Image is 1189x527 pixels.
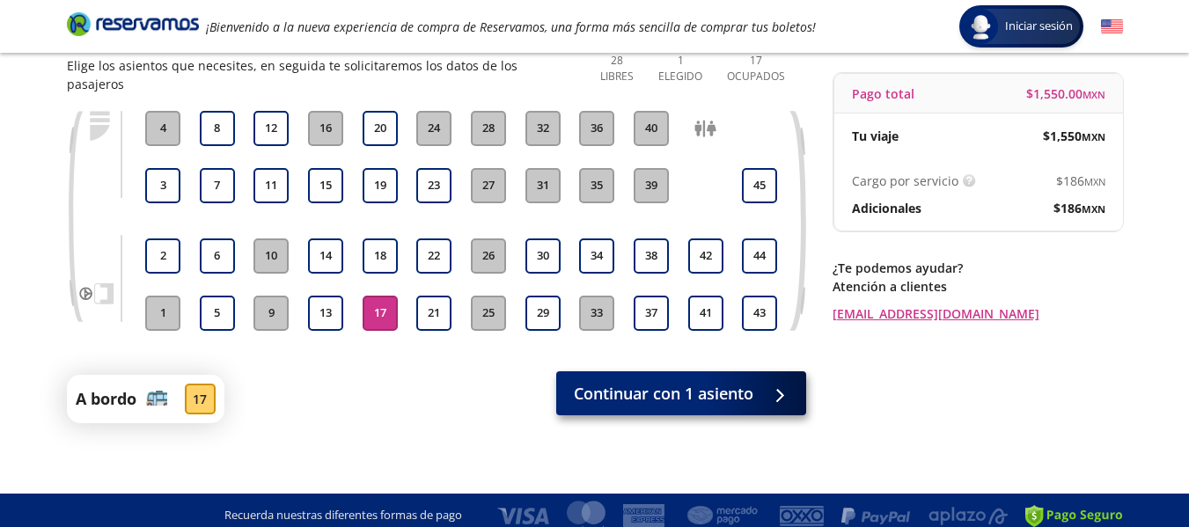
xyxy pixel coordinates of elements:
button: English [1101,16,1123,38]
p: Elige los asientos que necesites, en seguida te solicitaremos los datos de los pasajeros [67,56,576,93]
button: Continuar con 1 asiento [556,371,806,415]
p: Pago total [852,84,914,103]
div: 17 [185,384,216,414]
button: 22 [416,238,451,274]
button: 13 [308,296,343,331]
button: 8 [200,111,235,146]
button: 17 [363,296,398,331]
span: $ 186 [1056,172,1105,190]
button: 39 [634,168,669,203]
button: 7 [200,168,235,203]
button: 21 [416,296,451,331]
button: 25 [471,296,506,331]
button: 1 [145,296,180,331]
button: 31 [525,168,561,203]
button: 2 [145,238,180,274]
p: Atención a clientes [833,277,1123,296]
button: 30 [525,238,561,274]
button: 9 [253,296,289,331]
a: [EMAIL_ADDRESS][DOMAIN_NAME] [833,304,1123,323]
p: 17 Ocupados [720,53,793,84]
span: Iniciar sesión [998,18,1080,35]
small: MXN [1084,175,1105,188]
small: MXN [1082,202,1105,216]
button: 45 [742,168,777,203]
button: 28 [471,111,506,146]
button: 42 [688,238,723,274]
button: 14 [308,238,343,274]
button: 16 [308,111,343,146]
button: 29 [525,296,561,331]
i: Brand Logo [67,11,199,37]
span: Continuar con 1 asiento [574,382,753,406]
button: 40 [634,111,669,146]
small: MXN [1083,88,1105,101]
button: 15 [308,168,343,203]
button: 18 [363,238,398,274]
button: 26 [471,238,506,274]
button: 20 [363,111,398,146]
p: 1 Elegido [654,53,707,84]
button: 12 [253,111,289,146]
button: 11 [253,168,289,203]
p: Tu viaje [852,127,899,145]
button: 5 [200,296,235,331]
button: 27 [471,168,506,203]
em: ¡Bienvenido a la nueva experiencia de compra de Reservamos, una forma más sencilla de comprar tus... [206,18,816,35]
button: 34 [579,238,614,274]
span: $ 186 [1053,199,1105,217]
button: 32 [525,111,561,146]
p: 28 Libres [593,53,642,84]
p: Adicionales [852,199,921,217]
button: 35 [579,168,614,203]
button: 3 [145,168,180,203]
button: 37 [634,296,669,331]
p: A bordo [76,387,136,411]
button: 44 [742,238,777,274]
button: 36 [579,111,614,146]
button: 23 [416,168,451,203]
small: MXN [1082,130,1105,143]
button: 4 [145,111,180,146]
button: 43 [742,296,777,331]
button: 10 [253,238,289,274]
span: $ 1,550.00 [1026,84,1105,103]
p: Cargo por servicio [852,172,958,190]
button: 41 [688,296,723,331]
button: 24 [416,111,451,146]
a: Brand Logo [67,11,199,42]
p: Recuerda nuestras diferentes formas de pago [224,507,462,524]
span: $ 1,550 [1043,127,1105,145]
button: 6 [200,238,235,274]
button: 38 [634,238,669,274]
p: ¿Te podemos ayudar? [833,259,1123,277]
button: 19 [363,168,398,203]
button: 33 [579,296,614,331]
